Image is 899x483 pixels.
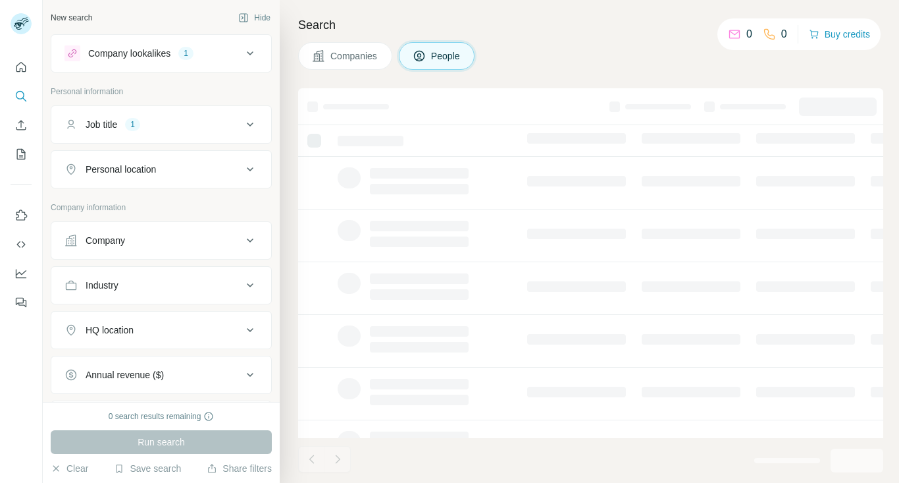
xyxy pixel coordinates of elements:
span: Companies [330,49,378,63]
button: Company lookalikes1 [51,38,271,69]
div: Annual revenue ($) [86,368,164,382]
p: Company information [51,202,272,213]
h4: Search [298,16,883,34]
button: Company [51,225,271,256]
button: Annual revenue ($) [51,359,271,391]
div: Industry [86,279,118,292]
button: HQ location [51,314,271,346]
p: Personal information [51,86,272,98]
button: Search [11,84,32,108]
div: HQ location [86,324,134,337]
p: 0 [746,26,752,42]
div: 1 [125,119,140,130]
button: Quick start [11,55,32,79]
button: Feedback [11,291,32,314]
div: Company lookalikes [88,47,170,60]
div: Company [86,234,125,247]
div: New search [51,12,92,24]
button: Industry [51,270,271,301]
span: People [431,49,461,63]
button: Dashboard [11,262,32,285]
button: Use Surfe on LinkedIn [11,204,32,227]
div: 0 search results remaining [109,411,215,422]
button: Hide [229,8,280,28]
button: Buy credits [809,25,870,43]
div: 1 [178,47,193,59]
button: Save search [114,462,181,475]
button: Personal location [51,154,271,185]
button: Enrich CSV [11,113,32,137]
button: My lists [11,142,32,166]
p: 0 [781,26,787,42]
button: Job title1 [51,109,271,140]
button: Share filters [207,462,272,475]
button: Use Surfe API [11,233,32,256]
div: Job title [86,118,117,131]
div: Personal location [86,163,156,176]
button: Clear [51,462,88,475]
